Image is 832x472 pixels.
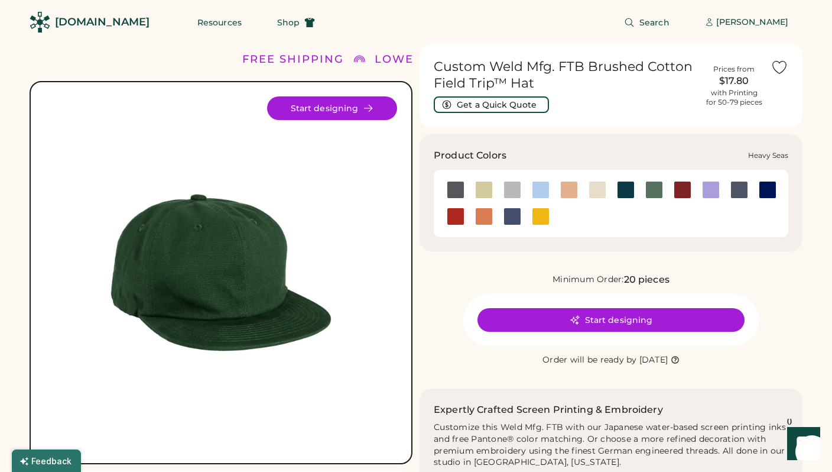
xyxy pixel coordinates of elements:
[639,354,668,366] div: [DATE]
[45,96,397,449] img: Weld Mfg. FTB Product Image
[434,422,788,469] div: Customize this Weld Mfg. FTB with our Japanese water-based screen printing inks and free Pantone®...
[477,308,745,332] button: Start designing
[434,59,697,92] h1: Custom Weld Mfg. FTB Brushed Cotton Field Trip™ Hat
[713,64,755,74] div: Prices from
[610,11,684,34] button: Search
[277,18,300,27] span: Shop
[45,96,397,449] div: FTB Style Image
[267,96,397,120] button: Start designing
[242,51,344,67] div: FREE SHIPPING
[542,354,637,366] div: Order will be ready by
[263,11,329,34] button: Shop
[552,274,624,286] div: Minimum Order:
[624,273,669,287] div: 20 pieces
[434,403,663,417] h2: Expertly Crafted Screen Printing & Embroidery
[434,148,506,163] h3: Product Colors
[776,419,827,470] iframe: Front Chat
[706,88,762,107] div: with Printing for 50-79 pieces
[30,12,50,33] img: Rendered Logo - Screens
[716,17,788,28] div: [PERSON_NAME]
[639,18,669,27] span: Search
[375,51,494,67] div: LOWER 48 STATES
[748,151,788,160] div: Heavy Seas
[183,11,256,34] button: Resources
[55,15,149,30] div: [DOMAIN_NAME]
[704,74,763,88] div: $17.80
[434,96,549,113] button: Get a Quick Quote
